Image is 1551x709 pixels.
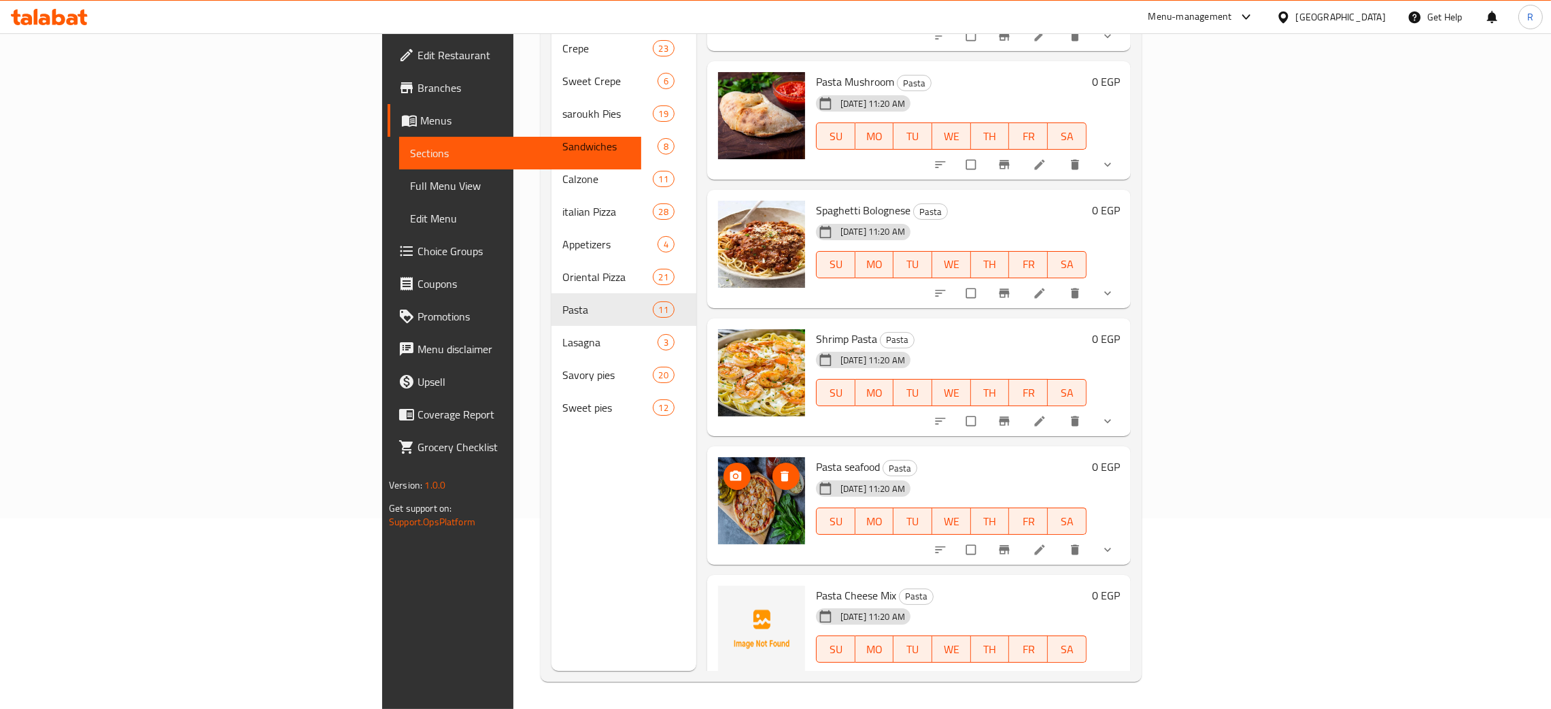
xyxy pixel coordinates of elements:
[1093,663,1125,693] button: show more
[1296,10,1386,24] div: [GEOGRAPHIC_DATA]
[971,251,1010,278] button: TH
[658,140,674,153] span: 8
[389,476,422,494] span: Version:
[424,476,445,494] span: 1.0.0
[658,73,675,89] div: items
[410,145,630,161] span: Sections
[958,408,987,434] span: Select to update
[1048,636,1087,663] button: SA
[653,203,675,220] div: items
[816,122,855,150] button: SU
[822,254,850,274] span: SU
[861,383,889,403] span: MO
[562,171,653,187] span: Calzone
[1101,286,1114,300] svg: Show Choices
[653,303,674,316] span: 11
[417,276,630,292] span: Coupons
[772,463,800,490] button: delete image
[861,254,889,274] span: MO
[835,225,910,238] span: [DATE] 11:20 AM
[958,23,987,49] span: Select to update
[399,137,641,169] a: Sections
[658,336,674,349] span: 3
[899,512,927,531] span: TU
[1092,457,1120,476] h6: 0 EGP
[1048,251,1087,278] button: SA
[1093,278,1125,308] button: show more
[893,379,932,406] button: TU
[855,251,894,278] button: MO
[388,267,641,300] a: Coupons
[822,383,850,403] span: SU
[388,39,641,71] a: Edit Restaurant
[410,210,630,227] span: Edit Menu
[899,383,927,403] span: TU
[925,150,958,180] button: sort-choices
[723,463,751,490] button: upload picture
[1060,406,1093,436] button: delete
[1101,158,1114,171] svg: Show Choices
[551,65,696,97] div: Sweet Crepe6
[899,127,927,146] span: TU
[855,636,894,663] button: MO
[562,269,653,285] div: Oriental Pizza
[816,251,855,278] button: SU
[388,235,641,267] a: Choice Groups
[551,163,696,195] div: Calzone11
[855,122,894,150] button: MO
[925,663,958,693] button: sort-choices
[976,254,1004,274] span: TH
[551,228,696,261] div: Appetizers4
[976,383,1004,403] span: TH
[562,105,653,122] span: saroukh Pies
[816,379,855,406] button: SU
[388,431,641,463] a: Grocery Checklist
[822,512,850,531] span: SU
[417,308,630,325] span: Promotions
[932,379,971,406] button: WE
[971,379,1010,406] button: TH
[1092,329,1120,348] h6: 0 EGP
[989,406,1022,436] button: Branch-specific-item
[816,636,855,663] button: SU
[551,326,696,359] div: Lasagna3
[835,610,910,623] span: [DATE] 11:20 AM
[658,334,675,350] div: items
[410,178,630,194] span: Full Menu View
[1527,10,1533,24] span: R
[388,71,641,104] a: Branches
[551,391,696,424] div: Sweet pies12
[1033,414,1049,428] a: Edit menu item
[938,640,966,659] span: WE
[1092,72,1120,91] h6: 0 EGP
[388,365,641,398] a: Upsell
[653,369,674,382] span: 20
[989,278,1022,308] button: Branch-specific-item
[718,457,805,544] img: Pasta seafood
[976,640,1004,659] span: TH
[835,482,910,495] span: [DATE] 11:20 AM
[653,173,674,186] span: 11
[855,508,894,535] button: MO
[899,589,934,605] div: Pasta
[932,508,971,535] button: WE
[989,535,1022,565] button: Branch-specific-item
[562,138,658,154] span: Sandwiches
[718,329,805,416] img: Shrimp Pasta
[562,334,658,350] span: Lasagna
[718,72,805,159] img: Pasta Mushroom
[417,80,630,96] span: Branches
[989,663,1022,693] button: Branch-specific-item
[1033,158,1049,171] a: Edit menu item
[551,97,696,130] div: saroukh Pies19
[835,354,910,367] span: [DATE] 11:20 AM
[1101,29,1114,43] svg: Show Choices
[938,254,966,274] span: WE
[1048,122,1087,150] button: SA
[562,40,653,56] div: Crepe
[653,401,674,414] span: 12
[1093,535,1125,565] button: show more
